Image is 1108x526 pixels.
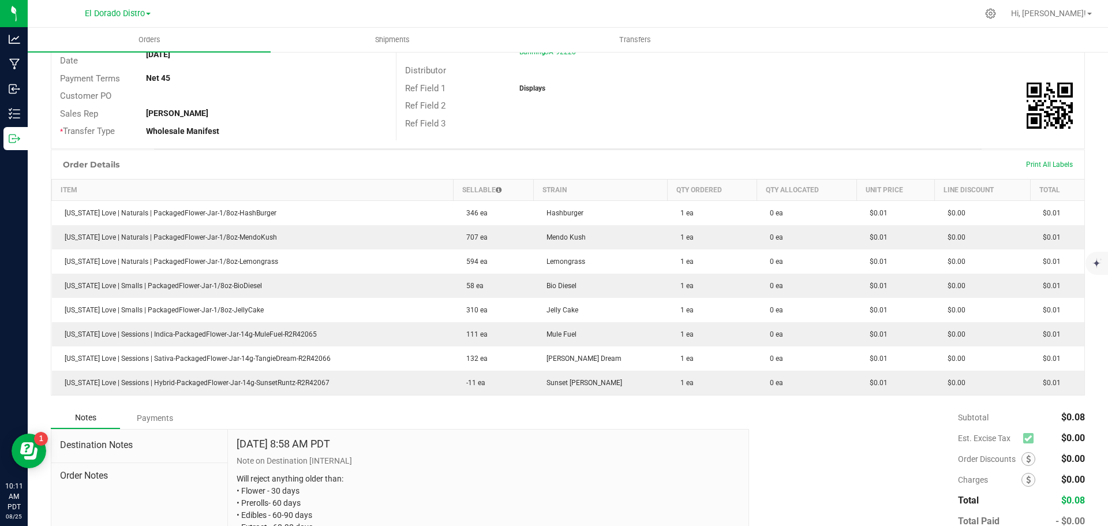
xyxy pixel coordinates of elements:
span: Hi, [PERSON_NAME]! [1011,9,1086,18]
span: [US_STATE] Love | Sessions | Sativa-PackagedFlower-Jar-14g-TangieDream-R2R42066 [59,355,331,363]
inline-svg: Analytics [9,33,20,45]
span: Distributor [405,65,446,76]
span: 707 ea [461,233,488,241]
a: Transfers [514,28,757,52]
span: Ref Field 3 [405,118,446,129]
span: $0.01 [1037,233,1061,241]
span: 0 ea [764,233,783,241]
span: 132 ea [461,355,488,363]
span: $0.00 [942,330,965,338]
span: Total [958,495,979,506]
span: $0.00 [1061,432,1085,443]
span: Hashburger [541,209,583,217]
span: Mule Fuel [541,330,577,338]
span: $0.01 [864,379,888,387]
span: $0.08 [1061,495,1085,506]
span: 58 ea [461,282,484,290]
span: -11 ea [461,379,485,387]
span: $0.00 [942,306,965,314]
span: Destination Notes [60,438,219,452]
p: 10:11 AM PDT [5,481,23,512]
span: Bio Diesel [541,282,577,290]
span: $0.01 [1037,282,1061,290]
span: 0 ea [764,330,783,338]
inline-svg: Inbound [9,83,20,95]
strong: [DATE] [146,50,170,59]
a: Orders [28,28,271,52]
span: $0.00 [942,355,965,363]
span: Payment Terms [60,73,120,84]
span: Jelly Cake [541,306,578,314]
span: Subtotal [958,413,989,422]
iframe: Resource center unread badge [34,432,48,446]
a: Shipments [271,28,514,52]
span: $0.00 [942,282,965,290]
span: 0 ea [764,379,783,387]
div: Manage settings [983,8,998,19]
span: 0 ea [764,355,783,363]
span: $0.01 [1037,379,1061,387]
span: 1 ea [675,282,694,290]
span: 1 ea [675,379,694,387]
th: Qty Allocated [757,179,857,200]
span: Order Notes [60,469,219,483]
span: 1 ea [675,258,694,266]
span: $0.01 [864,209,888,217]
span: 1 ea [675,306,694,314]
th: Total [1030,179,1084,200]
span: Print All Labels [1026,161,1073,169]
span: Transfer Type [60,126,115,136]
span: 0 ea [764,306,783,314]
span: 1 ea [675,233,694,241]
span: Shipments [360,35,425,45]
span: $0.00 [1061,453,1085,464]
span: Transfers [604,35,667,45]
span: Order Discounts [958,454,1021,464]
span: $0.01 [1037,306,1061,314]
span: [US_STATE] Love | Naturals | PackagedFlower-Jar-1/8oz-Lemongrass [59,258,278,266]
span: $0.00 [1061,474,1085,485]
th: Qty Ordered [668,179,757,200]
span: $0.01 [1037,258,1061,266]
span: Charges [958,475,1021,484]
span: [US_STATE] Love | Smalls | PackagedFlower-Jar-1/8oz-BioDiesel [59,282,262,290]
span: Ref Field 2 [405,100,446,111]
strong: [PERSON_NAME] [146,109,208,118]
th: Unit Price [857,179,935,200]
span: Mendo Kush [541,233,586,241]
th: Item [52,179,454,200]
span: $0.01 [1037,330,1061,338]
span: 0 ea [764,209,783,217]
th: Line Discount [935,179,1031,200]
span: $0.00 [942,379,965,387]
span: 111 ea [461,330,488,338]
strong: Net 45 [146,73,170,83]
div: Payments [120,408,189,428]
span: Lemongrass [541,258,585,266]
p: Note on Destination [INTERNAL] [237,455,740,467]
span: Sunset [PERSON_NAME] [541,379,622,387]
h1: Order Details [63,160,119,169]
span: 0 ea [764,282,783,290]
strong: Displays [519,84,545,92]
span: El Dorado Distro [85,9,145,18]
span: 346 ea [461,209,488,217]
span: Ref Field 1 [405,83,446,94]
th: Sellable [454,179,534,200]
inline-svg: Manufacturing [9,58,20,70]
span: $0.01 [1037,355,1061,363]
span: 594 ea [461,258,488,266]
span: $0.00 [942,209,965,217]
qrcode: 00004727 [1027,83,1073,129]
span: $0.01 [864,258,888,266]
span: Orders [123,35,176,45]
strong: Wholesale Manifest [146,126,219,136]
span: $0.01 [864,306,888,314]
span: $0.01 [864,330,888,338]
span: [US_STATE] Love | Sessions | Indica-PackagedFlower-Jar-14g-MuleFuel-R2R42065 [59,330,317,338]
span: $0.01 [864,282,888,290]
span: 1 ea [675,355,694,363]
iframe: Resource center [12,434,46,468]
span: Sales Rep [60,109,98,119]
